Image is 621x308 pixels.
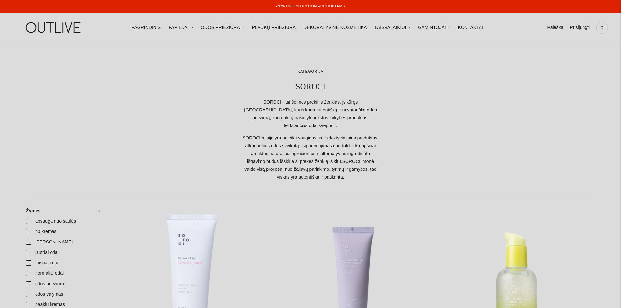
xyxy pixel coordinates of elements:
a: [PERSON_NAME] [22,237,105,247]
a: Žymės [22,206,105,216]
a: odos valymas [22,289,105,300]
img: OUTLIVE [13,16,95,39]
a: Prisijungti [570,21,590,35]
a: jautriai odai [22,247,105,258]
span: 0 [598,23,607,32]
a: misriai odai [22,258,105,268]
a: PAGRINDINIS [131,21,161,35]
a: PAPILDAI [169,21,193,35]
a: GAMINTOJAI [418,21,450,35]
a: LAISVALAIKIUI [375,21,410,35]
a: Paieška [547,21,563,35]
a: ODOS PRIEŽIŪRA [201,21,244,35]
a: odos priežiūra [22,279,105,289]
a: 0 [596,21,608,35]
a: bb kremas [22,227,105,237]
a: apsauga nuo saulės [22,216,105,227]
a: normaliai odai [22,268,105,279]
a: -20% ONE NUTRITION PRODUKTAMS [275,4,345,8]
a: KONTAKTAI [458,21,483,35]
a: PLAUKŲ PRIEŽIŪRA [252,21,296,35]
a: DEKORATYVINĖ KOSMETIKA [303,21,367,35]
